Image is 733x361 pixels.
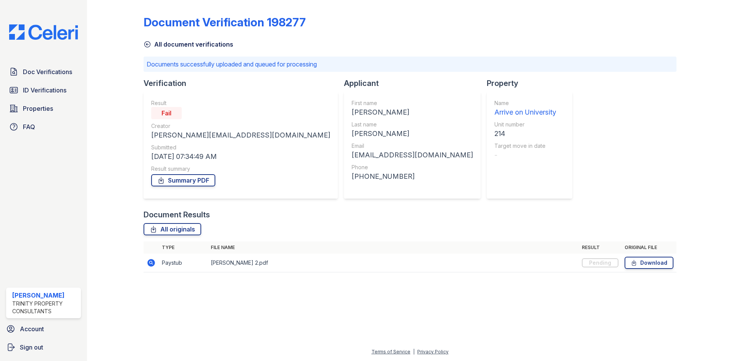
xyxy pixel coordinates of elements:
[3,321,84,337] a: Account
[352,150,473,160] div: [EMAIL_ADDRESS][DOMAIN_NAME]
[3,340,84,355] a: Sign out
[151,174,215,186] a: Summary PDF
[6,83,81,98] a: ID Verifications
[144,223,201,235] a: All originals
[23,86,66,95] span: ID Verifications
[208,254,579,272] td: [PERSON_NAME] 2.pdf
[494,99,556,107] div: Name
[23,67,72,76] span: Doc Verifications
[151,99,330,107] div: Result
[625,257,673,269] a: Download
[12,291,78,300] div: [PERSON_NAME]
[23,122,35,131] span: FAQ
[494,99,556,118] a: Name Arrive on University
[23,104,53,113] span: Properties
[494,121,556,128] div: Unit number
[144,78,344,89] div: Verification
[344,78,487,89] div: Applicant
[151,144,330,151] div: Submitted
[20,324,44,333] span: Account
[144,40,233,49] a: All document verifications
[147,60,673,69] p: Documents successfully uploaded and queued for processing
[494,107,556,118] div: Arrive on University
[352,142,473,150] div: Email
[417,349,449,355] a: Privacy Policy
[413,349,415,355] div: |
[3,24,84,40] img: CE_Logo_Blue-a8612792a0a2168367f1c8372b55b34899dd931a85d93a1a3d3e32e68fde9ad4.png
[20,343,43,352] span: Sign out
[144,15,306,29] div: Document Verification 198277
[6,101,81,116] a: Properties
[622,241,676,254] th: Original file
[208,241,579,254] th: File name
[144,209,210,220] div: Document Results
[494,142,556,150] div: Target move in date
[159,254,208,272] td: Paystub
[494,128,556,139] div: 214
[151,122,330,130] div: Creator
[352,164,473,171] div: Phone
[579,241,622,254] th: Result
[352,99,473,107] div: First name
[487,78,578,89] div: Property
[6,119,81,134] a: FAQ
[159,241,208,254] th: Type
[371,349,410,355] a: Terms of Service
[352,121,473,128] div: Last name
[151,165,330,173] div: Result summary
[352,107,473,118] div: [PERSON_NAME]
[352,128,473,139] div: [PERSON_NAME]
[151,130,330,141] div: [PERSON_NAME][EMAIL_ADDRESS][DOMAIN_NAME]
[151,107,182,119] div: Fail
[352,171,473,182] div: [PHONE_NUMBER]
[12,300,78,315] div: Trinity Property Consultants
[151,151,330,162] div: [DATE] 07:34:49 AM
[494,150,556,160] div: -
[6,64,81,79] a: Doc Verifications
[582,258,618,267] div: Pending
